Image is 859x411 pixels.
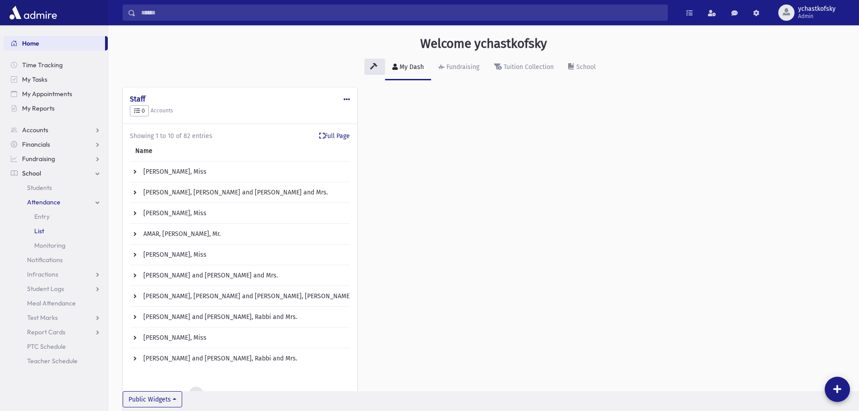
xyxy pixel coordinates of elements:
[398,63,424,71] div: My Dash
[4,101,108,115] a: My Reports
[431,55,487,80] a: Fundraising
[22,104,55,112] span: My Reports
[130,224,383,245] td: AMAR, [PERSON_NAME], Mr.
[4,238,108,253] a: Monitoring
[130,162,383,182] td: [PERSON_NAME], Miss
[22,90,72,98] span: My Appointments
[130,245,383,265] td: [PERSON_NAME], Miss
[130,105,149,117] button: 0
[4,296,108,310] a: Meal Attendance
[4,224,108,238] a: List
[4,58,108,72] a: Time Tracking
[130,265,383,286] td: [PERSON_NAME] and [PERSON_NAME] and Mrs.
[27,357,78,365] span: Teacher Schedule
[130,328,383,348] td: [PERSON_NAME], Miss
[217,387,232,403] a: 3
[130,141,383,162] th: Name
[34,241,65,249] span: Monitoring
[22,61,63,69] span: Time Tracking
[27,198,60,206] span: Attendance
[4,354,108,368] a: Teacher Schedule
[123,391,182,407] button: Public Widgets
[7,4,59,22] img: AdmirePro
[27,285,64,293] span: Student Logs
[4,310,108,325] a: Test Marks
[22,39,39,47] span: Home
[22,75,47,83] span: My Tasks
[798,13,836,20] span: Admin
[134,107,145,114] span: 0
[232,387,247,403] a: 4
[130,286,383,307] td: [PERSON_NAME], [PERSON_NAME] and [PERSON_NAME], [PERSON_NAME] and Mrs.
[27,256,63,264] span: Notifications
[203,387,218,403] a: 2
[34,212,50,221] span: Entry
[4,325,108,339] a: Report Cards
[27,342,66,351] span: PTC Schedule
[130,307,383,328] td: [PERSON_NAME] and [PERSON_NAME], Rabbi and Mrs.
[319,131,350,141] a: Full Page
[445,63,479,71] div: Fundraising
[420,36,547,51] h3: Welcome ychastkofsky
[4,152,108,166] a: Fundraising
[4,282,108,296] a: Student Logs
[34,227,44,235] span: List
[130,105,350,117] h5: Accounts
[798,5,836,13] span: ychastkofsky
[130,131,350,141] div: Showing 1 to 10 of 82 entries
[561,55,603,80] a: School
[574,63,596,71] div: School
[502,63,554,71] div: Tuition Collection
[22,169,41,177] span: School
[487,55,561,80] a: Tuition Collection
[4,137,108,152] a: Financials
[4,209,108,224] a: Entry
[22,140,50,148] span: Financials
[4,195,108,209] a: Attendance
[189,387,203,403] a: 1
[4,253,108,267] a: Notifications
[130,203,383,224] td: [PERSON_NAME], Miss
[130,182,383,203] td: [PERSON_NAME], [PERSON_NAME] and [PERSON_NAME] and Mrs.
[27,299,76,307] span: Meal Attendance
[130,348,383,369] td: [PERSON_NAME] and [PERSON_NAME], Rabbi and Mrs.
[385,55,431,80] a: My Dash
[4,123,108,137] a: Accounts
[22,126,48,134] span: Accounts
[130,95,350,103] h4: Staff
[136,5,667,21] input: Search
[246,387,261,403] a: 5
[4,166,108,180] a: School
[27,270,58,278] span: Infractions
[27,314,58,322] span: Test Marks
[276,387,291,403] a: 9
[4,36,105,51] a: Home
[22,155,55,163] span: Fundraising
[4,87,108,101] a: My Appointments
[27,184,52,192] span: Students
[4,339,108,354] a: PTC Schedule
[4,180,108,195] a: Students
[27,328,65,336] span: Report Cards
[4,267,108,282] a: Infractions
[4,72,108,87] a: My Tasks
